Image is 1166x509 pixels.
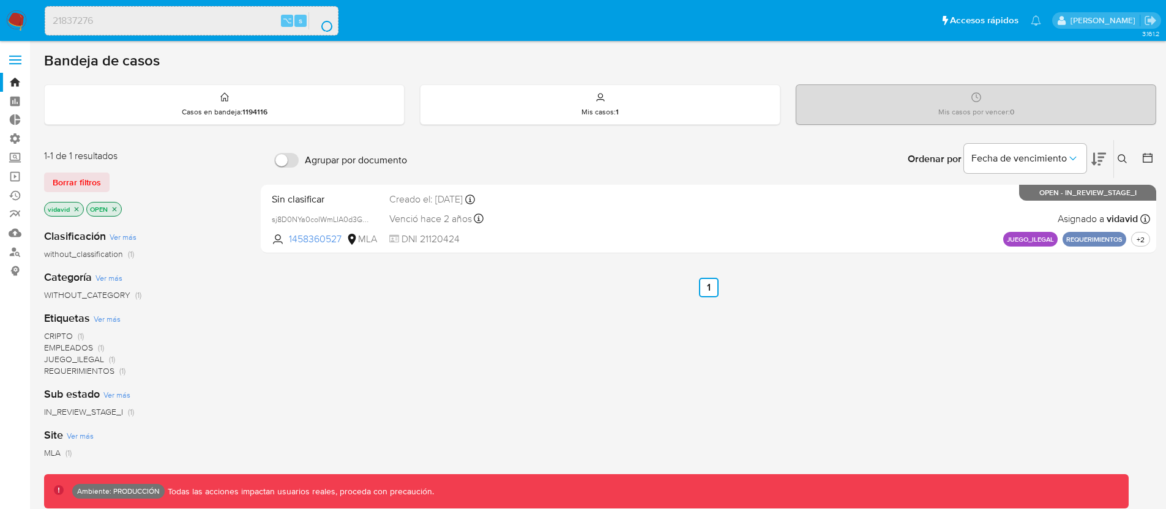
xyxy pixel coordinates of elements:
[77,489,160,494] p: Ambiente: PRODUCCIÓN
[1031,15,1041,26] a: Notificaciones
[299,15,302,26] span: s
[165,486,434,497] p: Todas las acciones impactan usuarios reales, proceda con precaución.
[1071,15,1140,26] p: victor.david@mercadolibre.com.co
[308,12,334,29] button: search-icon
[950,14,1018,27] span: Accesos rápidos
[45,13,338,29] input: Buscar usuario o caso...
[283,15,292,26] span: ⌥
[1144,14,1157,27] a: Salir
